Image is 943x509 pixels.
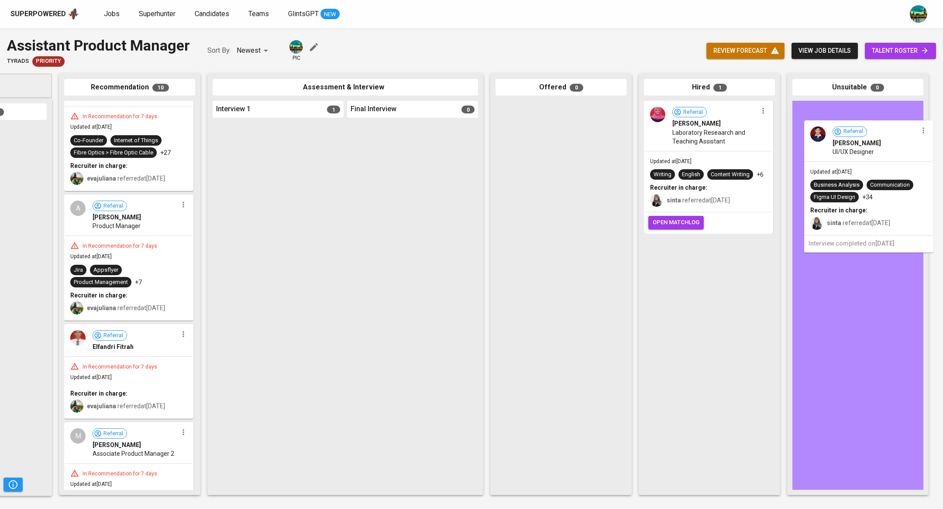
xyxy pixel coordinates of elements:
div: Hired [644,79,775,96]
span: view job details [798,45,851,56]
span: Superhunter [139,10,176,18]
span: 0 [461,106,475,113]
div: Recommendation [64,79,195,96]
button: review forecast [706,43,785,59]
div: Assessment & Interview [213,79,478,96]
span: NEW [320,10,340,19]
button: Open [47,85,49,87]
a: Candidates [195,9,231,20]
span: Final Interview [351,104,396,114]
button: Pipeline Triggers [3,478,23,492]
span: GlintsGPT [288,10,319,18]
a: Teams [248,9,271,20]
span: Teams [248,10,269,18]
img: app logo [68,7,79,20]
div: New Job received from Demand Team [32,56,65,67]
span: review forecast [713,45,778,56]
span: Priority [32,57,65,65]
a: talent roster [865,43,936,59]
span: 10 [152,84,169,92]
span: Interview 1 [216,104,251,114]
div: Superpowered [10,9,66,19]
span: 1 [713,84,727,92]
img: a5d44b89-0c59-4c54-99d0-a63b29d42bd3.jpg [289,40,303,54]
div: Assistant Product Manager [7,35,190,56]
p: Sort By [207,45,230,56]
span: talent roster [872,45,929,56]
img: a5d44b89-0c59-4c54-99d0-a63b29d42bd3.jpg [910,5,927,23]
span: Tyrads [7,57,29,65]
span: 1 [327,106,340,113]
a: Jobs [104,9,121,20]
a: Superpoweredapp logo [10,7,79,20]
div: Newest [237,43,271,59]
div: Unsuitable [792,79,923,96]
a: GlintsGPT NEW [288,9,340,20]
span: 0 [871,84,884,92]
span: 0 [570,84,583,92]
span: Candidates [195,10,229,18]
div: pic [289,39,304,62]
span: Jobs [104,10,120,18]
p: Newest [237,45,261,56]
a: Superhunter [139,9,177,20]
div: Offered [496,79,626,96]
button: view job details [792,43,858,59]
